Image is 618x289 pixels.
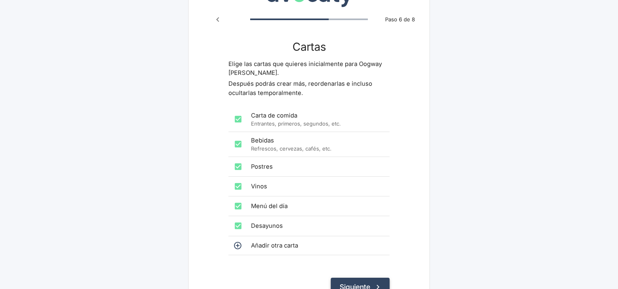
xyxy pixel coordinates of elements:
[228,40,390,53] h3: Cartas
[251,241,383,250] span: Añadir otra carta
[251,162,383,171] span: Postres
[251,221,383,230] span: Desayunos
[251,202,383,211] span: Menú del día
[228,79,390,97] p: Después podrás crear más, reordenarlas e incluso ocultarlas temporalmente.
[228,60,390,78] p: Elige las cartas que quieres inicialmente para Oogway [PERSON_NAME].
[251,111,383,120] span: Carta de comida
[210,12,225,27] button: Paso anterior
[251,182,383,191] span: Vinos
[251,120,383,128] p: Entrantes, primeros, segundos, etc.
[251,145,383,153] p: Refrescos, cervezas, cafés, etc.
[228,236,390,255] div: Añadir otra carta
[251,136,383,145] span: Bebidas
[381,16,420,24] span: Paso 6 de 8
